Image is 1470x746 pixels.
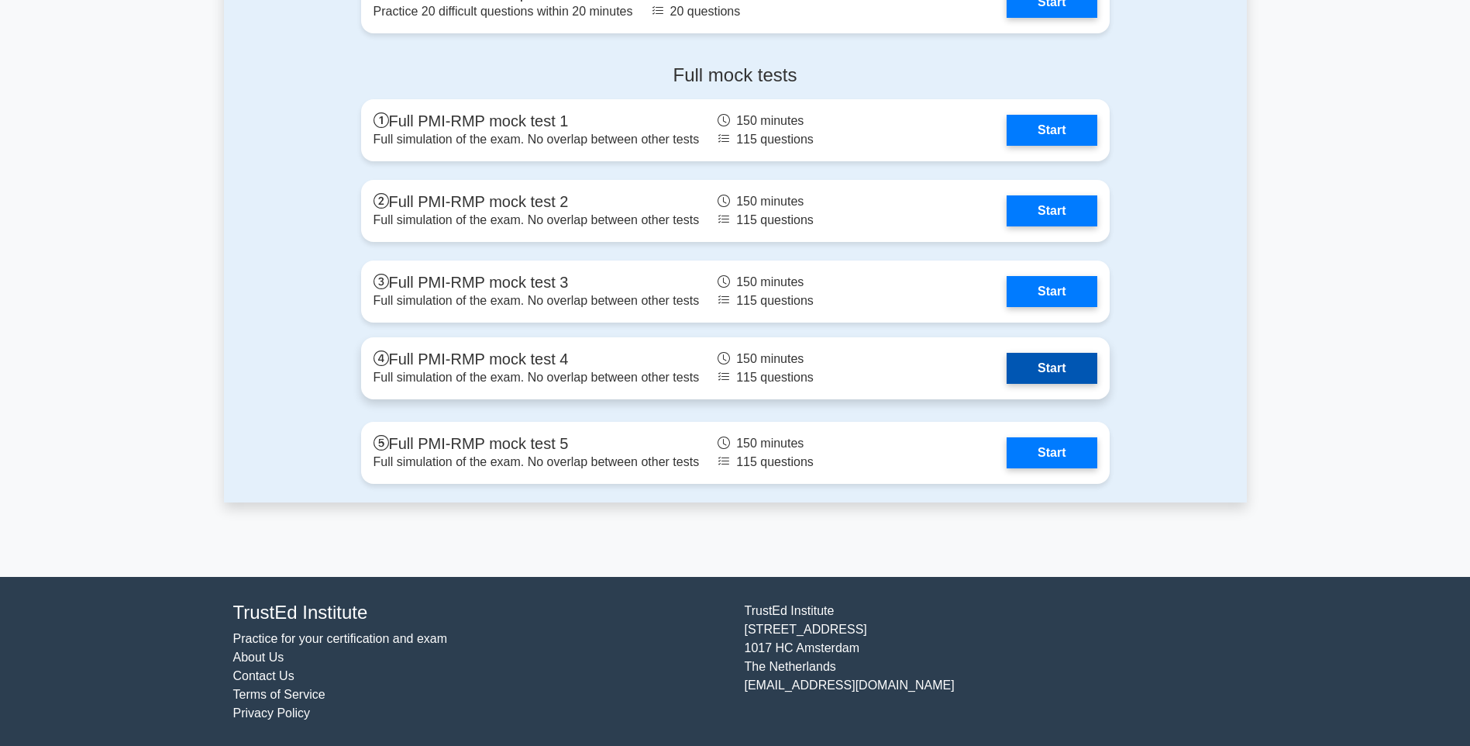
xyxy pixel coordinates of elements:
a: Start [1007,353,1096,384]
div: TrustEd Institute [STREET_ADDRESS] 1017 HC Amsterdam The Netherlands [EMAIL_ADDRESS][DOMAIN_NAME] [735,602,1247,724]
a: Privacy Policy [233,706,311,720]
a: Start [1007,437,1096,468]
a: Start [1007,276,1096,307]
a: Practice for your certification and exam [233,632,448,645]
h4: Full mock tests [361,64,1110,87]
a: Start [1007,115,1096,146]
a: About Us [233,651,284,664]
h4: TrustEd Institute [233,602,726,624]
a: Terms of Service [233,688,325,701]
a: Start [1007,195,1096,226]
a: Contact Us [233,669,294,682]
